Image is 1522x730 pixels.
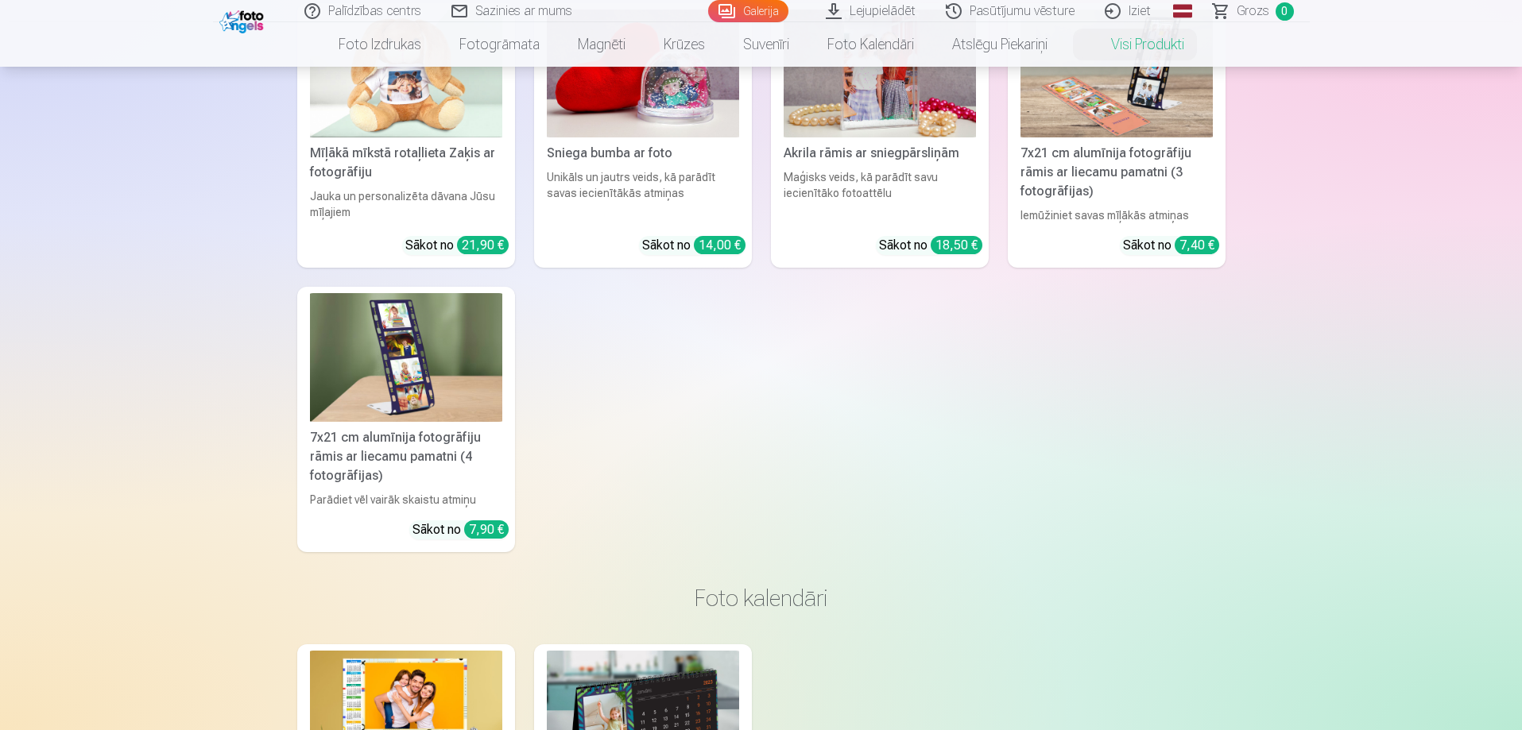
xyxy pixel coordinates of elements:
span: Grozs [1237,2,1269,21]
div: 7x21 cm alumīnija fotogrāfiju rāmis ar liecamu pamatni (4 fotogrāfijas) [304,428,509,485]
div: 21,90 € [457,236,509,254]
div: Sākot no [1123,236,1219,255]
a: Suvenīri [724,22,808,67]
div: Mīļākā mīkstā rotaļlieta Zaķis ar fotogrāfiju [304,144,509,182]
a: Foto izdrukas [320,22,440,67]
a: 7x21 cm alumīnija fotogrāfiju rāmis ar liecamu pamatni (3 fotogrāfijas)7x21 cm alumīnija fotogrāf... [1008,3,1226,268]
a: Magnēti [559,22,645,67]
div: 18,50 € [931,236,982,254]
div: Parādiet vēl vairāk skaistu atmiņu [304,492,509,508]
div: Sākot no [412,520,509,539]
a: Visi produkti [1067,22,1203,67]
a: Fotogrāmata [440,22,559,67]
span: 0 [1276,2,1294,21]
img: 7x21 cm alumīnija fotogrāfiju rāmis ar liecamu pamatni (3 fotogrāfijas) [1020,10,1213,137]
div: Sākot no [642,236,746,255]
a: Krūzes [645,22,724,67]
div: 7x21 cm alumīnija fotogrāfiju rāmis ar liecamu pamatni (3 fotogrāfijas) [1014,144,1219,201]
img: Mīļākā mīkstā rotaļlieta Zaķis ar fotogrāfiju [310,10,502,137]
div: 7,40 € [1175,236,1219,254]
h3: Foto kalendāri [310,584,1213,612]
div: Iemūžiniet savas mīļākās atmiņas [1014,207,1219,223]
a: Foto kalendāri [808,22,933,67]
a: Mīļākā mīkstā rotaļlieta Zaķis ar fotogrāfijuMīļākā mīkstā rotaļlieta Zaķis ar fotogrāfijuJauka u... [297,3,515,268]
img: /fa1 [219,6,268,33]
a: Atslēgu piekariņi [933,22,1067,67]
div: Sākot no [879,236,982,255]
div: Jauka un personalizēta dāvana Jūsu mīļajiem [304,188,509,223]
a: Akrila rāmis ar sniegpārsliņāmAkrila rāmis ar sniegpārsliņāmMaģisks veids, kā parādīt savu iecien... [771,3,989,268]
a: Sniega bumba ar fotoSniega bumba ar fotoUnikāls un jautrs veids, kā parādīt savas iecienītākās at... [534,3,752,268]
img: Akrila rāmis ar sniegpārsliņām [784,10,976,137]
img: Sniega bumba ar foto [547,10,739,137]
div: 7,90 € [464,520,509,539]
div: Sniega bumba ar foto [540,144,746,163]
div: 14,00 € [694,236,746,254]
div: Maģisks veids, kā parādīt savu iecienītāko fotoattēlu [777,169,982,223]
div: Sākot no [405,236,509,255]
img: 7x21 cm alumīnija fotogrāfiju rāmis ar liecamu pamatni (4 fotogrāfijas) [310,293,502,421]
a: 7x21 cm alumīnija fotogrāfiju rāmis ar liecamu pamatni (4 fotogrāfijas)7x21 cm alumīnija fotogrāf... [297,287,515,551]
div: Unikāls un jautrs veids, kā parādīt savas iecienītākās atmiņas [540,169,746,223]
div: Akrila rāmis ar sniegpārsliņām [777,144,982,163]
